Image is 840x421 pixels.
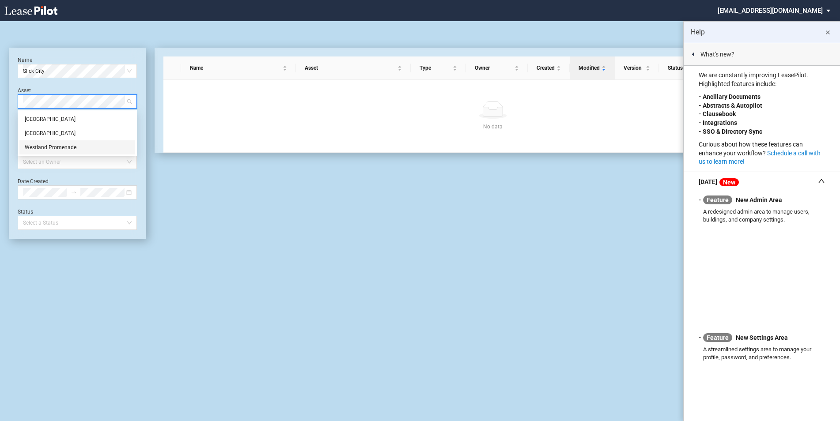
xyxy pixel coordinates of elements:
div: Pavilion Plaza West [19,112,135,126]
label: Asset [18,87,31,94]
div: [GEOGRAPHIC_DATA] [25,129,130,138]
span: Owner [475,64,513,72]
th: Asset [296,56,411,80]
span: swap-right [71,189,77,195]
div: No data [174,122,812,131]
th: Owner [466,56,528,80]
th: Name [181,56,296,80]
span: Created [537,64,555,72]
span: Modified [579,64,600,72]
div: Westland Promenade [25,143,130,152]
span: Asset [305,64,396,72]
label: Date Created [18,178,49,184]
th: Modified [570,56,615,80]
span: Slick City [23,64,132,78]
th: Created [528,56,570,80]
div: [GEOGRAPHIC_DATA] [25,115,130,124]
div: Westgate Shopping Center [19,126,135,140]
div: Westland Promenade [19,140,135,154]
span: Type [420,64,451,72]
span: to [71,189,77,195]
th: Version [615,56,659,80]
span: Version [624,64,644,72]
th: Status [659,56,725,80]
span: Name [190,64,281,72]
label: Status [18,209,33,215]
label: Name [18,57,32,63]
span: Status [668,64,710,72]
th: Type [411,56,466,80]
